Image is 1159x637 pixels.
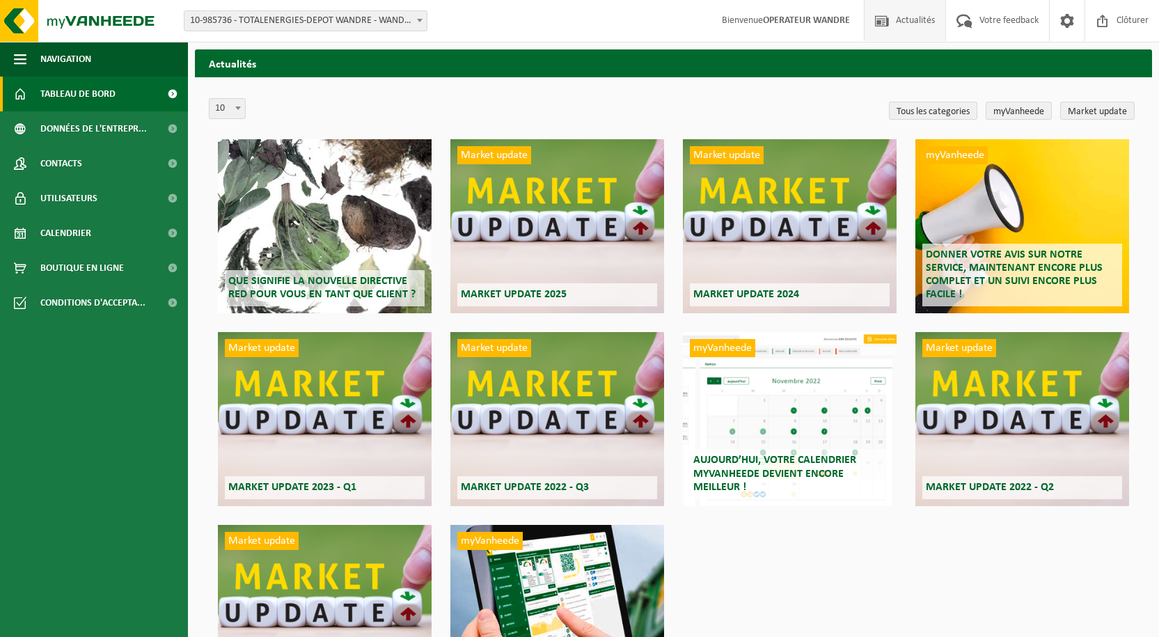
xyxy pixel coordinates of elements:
span: Boutique en ligne [40,251,124,285]
span: Market update [922,339,996,357]
a: Market update Market update 2023 - Q1 [218,332,432,506]
span: Calendrier [40,216,91,251]
a: Que signifie la nouvelle directive RED pour vous en tant que client ? [218,139,432,313]
a: Market update Market update 2025 [450,139,664,313]
span: Market update 2025 [461,289,567,300]
a: myVanheede Aujourd’hui, votre calendrier myVanheede devient encore meilleur ! [683,332,897,506]
span: Donner votre avis sur notre service, maintenant encore plus complet et un suivi encore plus facile ! [926,249,1103,301]
strong: OPERATEUR WANDRE [763,15,850,26]
span: Conditions d'accepta... [40,285,145,320]
span: myVanheede [922,146,988,164]
span: Market update [225,339,299,357]
span: myVanheede [457,532,523,550]
span: Contacts [40,146,82,181]
span: 10-985736 - TOTALENERGIES-DEPOT WANDRE - WANDRE [184,10,427,31]
span: Market update [457,339,531,357]
span: 10 [209,98,246,119]
span: Données de l'entrepr... [40,111,147,146]
span: Market update 2023 - Q1 [228,482,356,493]
span: Market update 2022 - Q2 [926,482,1054,493]
span: Market update 2022 - Q3 [461,482,589,493]
a: Market update Market update 2024 [683,139,897,313]
span: myVanheede [690,339,755,357]
span: Tableau de bord [40,77,116,111]
h2: Actualités [195,49,1152,77]
a: Market update [1060,102,1135,120]
span: Que signifie la nouvelle directive RED pour vous en tant que client ? [228,276,416,300]
span: Market update [225,532,299,550]
span: Aujourd’hui, votre calendrier myVanheede devient encore meilleur ! [693,455,856,492]
a: myVanheede Donner votre avis sur notre service, maintenant encore plus complet et un suivi encore... [915,139,1129,313]
span: Market update 2024 [693,289,799,300]
span: Navigation [40,42,91,77]
a: Market update Market update 2022 - Q3 [450,332,664,506]
a: Market update Market update 2022 - Q2 [915,332,1129,506]
a: myVanheede [986,102,1052,120]
a: Tous les categories [889,102,977,120]
span: Market update [457,146,531,164]
span: 10 [210,99,245,118]
span: Market update [690,146,764,164]
span: 10-985736 - TOTALENERGIES-DEPOT WANDRE - WANDRE [184,11,427,31]
span: Utilisateurs [40,181,97,216]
